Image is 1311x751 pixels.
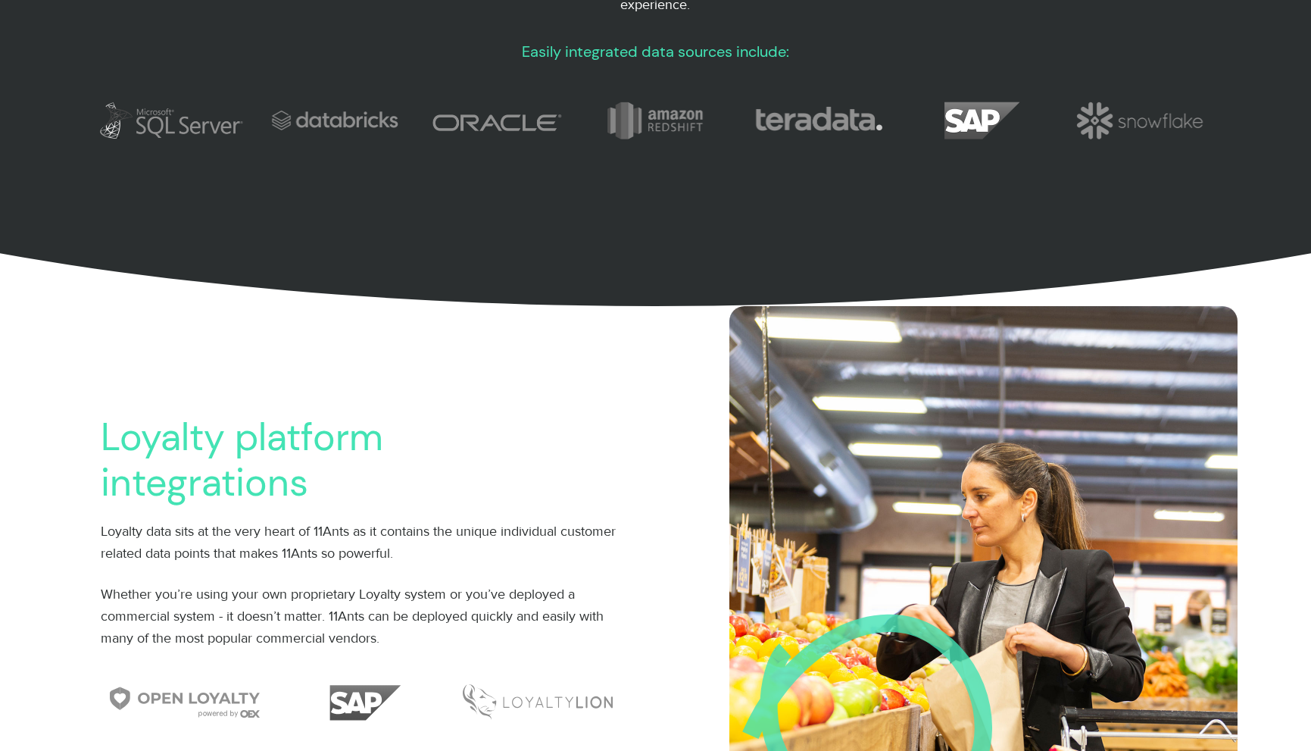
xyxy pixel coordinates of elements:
[101,587,604,646] span: Whether you’re using your own proprietary Loyalty system or you’ve deployed a commercial system -...
[901,92,1054,148] img: 11ants SAP_2x.png
[579,92,732,148] img: 11ants logo amazon redshift_2x.png
[522,42,789,61] span: Easily integrated data sources include:
[101,412,383,508] span: Loyalty platform integrations
[418,92,571,148] img: 11ants logo oracle_2x.png
[740,92,893,148] img: 11ants teradata_2x.png
[257,92,410,148] img: 11ants databricks_2x.png
[101,524,616,561] span: Loyalty data sits at the very heart of 11Ants as it contains the unique individual customer relat...
[95,92,248,148] img: 11ants microsoft SQL server_2x.png
[1062,92,1215,148] img: 11ants snowflake_2x.png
